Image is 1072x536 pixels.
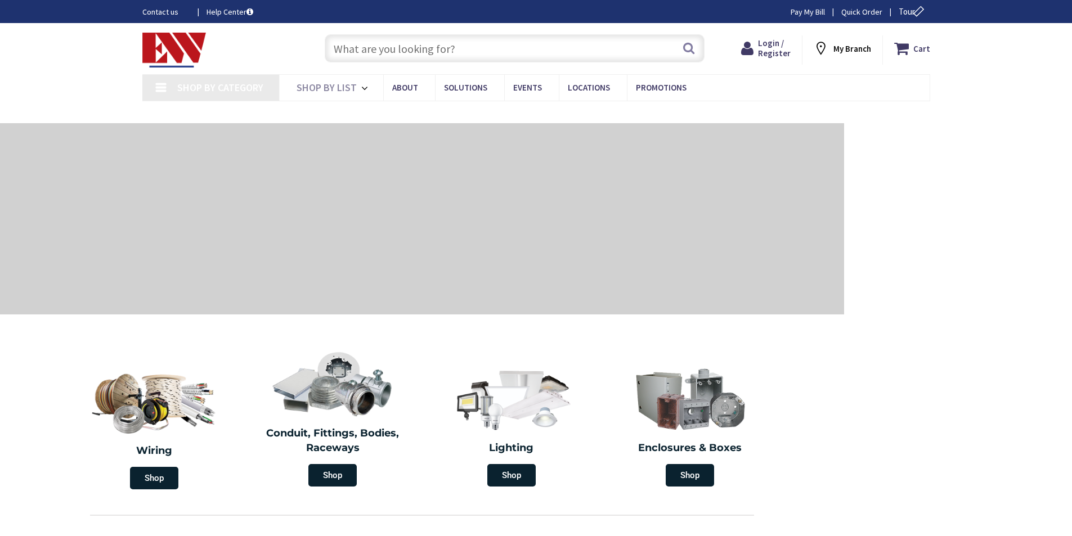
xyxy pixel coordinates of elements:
h2: Conduit, Fittings, Bodies, Raceways [252,426,414,455]
span: Shop By List [297,81,357,94]
span: Solutions [444,82,487,93]
a: Quick Order [841,6,882,17]
span: Events [513,82,542,93]
strong: Cart [913,38,930,58]
h2: Enclosures & Boxes [609,441,772,456]
span: Promotions [636,82,687,93]
a: Lighting Shop [425,360,598,492]
a: Enclosures & Boxes Shop [604,360,777,492]
a: Help Center [207,6,253,17]
input: What are you looking for? [325,34,705,62]
span: About [392,82,418,93]
img: Electrical Wholesalers, Inc. [142,33,207,67]
span: Shop [487,464,536,487]
strong: My Branch [833,43,871,54]
a: Login / Register [741,38,791,58]
span: Shop [130,467,178,489]
span: Tour [899,6,927,17]
h2: Wiring [70,444,238,458]
span: Shop [308,464,357,487]
span: Login / Register [758,38,791,58]
a: Cart [894,38,930,58]
a: Contact us [142,6,189,17]
a: Conduit, Fittings, Bodies, Raceways Shop [246,345,420,492]
a: Pay My Bill [791,6,825,17]
span: Shop [666,464,714,487]
span: Shop By Category [177,81,263,94]
h2: Lighting [430,441,593,456]
span: Locations [568,82,610,93]
div: My Branch [813,38,871,58]
a: Wiring Shop [65,360,244,495]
